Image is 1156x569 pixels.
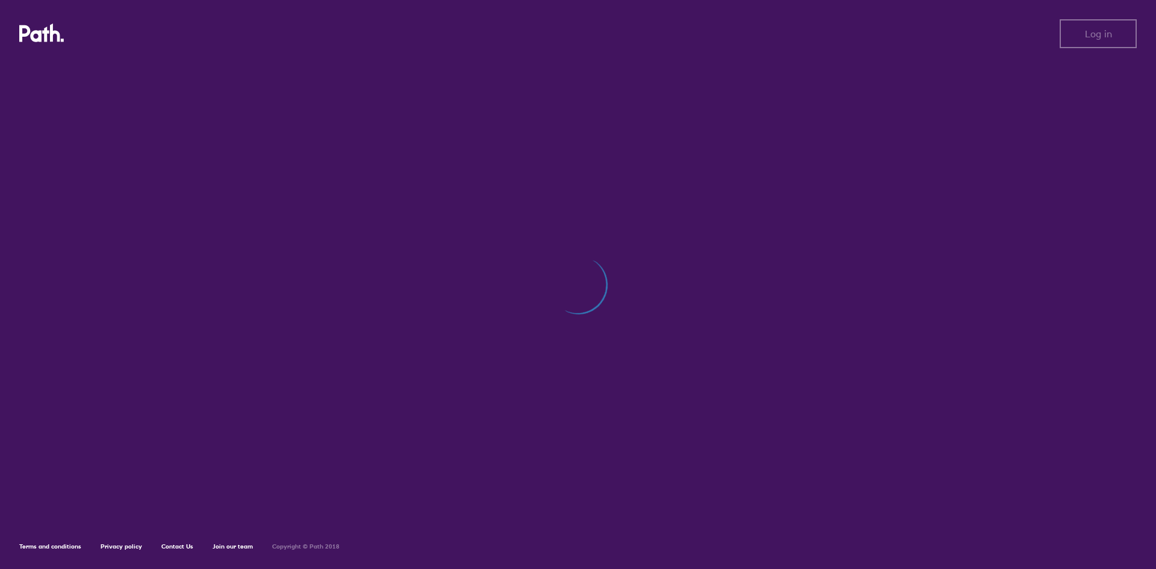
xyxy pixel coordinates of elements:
[213,543,253,550] a: Join our team
[1060,19,1137,48] button: Log in
[1085,28,1112,39] span: Log in
[161,543,193,550] a: Contact Us
[19,543,81,550] a: Terms and conditions
[272,543,340,550] h6: Copyright © Path 2018
[101,543,142,550] a: Privacy policy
